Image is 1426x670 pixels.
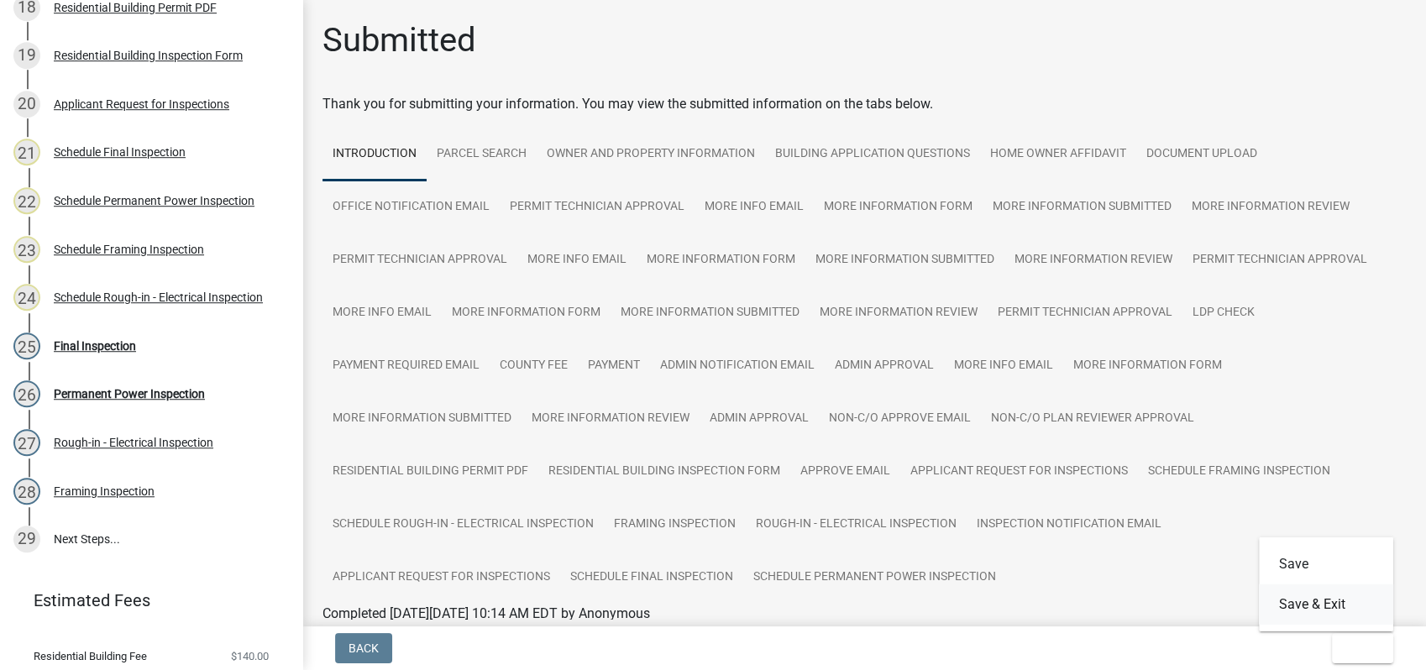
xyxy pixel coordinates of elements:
div: 25 [13,332,40,359]
span: Exit [1345,641,1370,655]
div: 26 [13,380,40,407]
a: Office Notification Email [322,181,500,234]
a: Payment Required Email [322,339,490,393]
a: Payment [578,339,650,393]
button: Save & Exit [1259,584,1393,625]
div: Schedule Framing Inspection [54,243,204,255]
a: Permit Technician Approval [500,181,695,234]
a: LDP Check [1182,286,1265,340]
a: Permit Technician Approval [988,286,1182,340]
a: More Information Form [637,233,805,287]
a: Rough-in - Electrical Inspection [746,498,967,552]
a: More Information Form [1063,339,1232,393]
div: Residential Building Permit PDF [54,2,217,13]
a: More Information Submitted [983,181,1182,234]
a: Residential Building Inspection Form [538,445,790,499]
div: 19 [13,42,40,69]
a: More Information Form [814,181,983,234]
span: $140.00 [231,651,269,662]
a: Home Owner Affidavit [980,128,1136,181]
span: Residential Building Fee [34,651,147,662]
a: More Information Form [442,286,611,340]
button: Back [335,633,392,663]
a: More Info Email [944,339,1063,393]
a: Schedule Final Inspection [560,551,743,605]
a: Building Application Questions [765,128,980,181]
a: More Information Review [1182,181,1360,234]
a: Permit Technician Approval [1182,233,1377,287]
div: 24 [13,284,40,311]
a: Admin Approval [700,392,819,446]
a: Schedule Framing Inspection [1138,445,1340,499]
button: Exit [1332,633,1393,663]
div: 20 [13,91,40,118]
a: Parcel search [427,128,537,181]
a: Permit Technician Approval [322,233,517,287]
div: 28 [13,478,40,505]
a: Schedule Rough-in - Electrical Inspection [322,498,604,552]
a: Applicant Request for Inspections [900,445,1138,499]
a: More Information Submitted [805,233,1004,287]
a: Owner and Property Information [537,128,765,181]
div: 27 [13,429,40,456]
a: Schedule Permanent Power Inspection [743,551,1006,605]
div: Framing Inspection [54,485,155,497]
a: More Information Review [810,286,988,340]
a: More Info Email [517,233,637,287]
a: Non-C/O Plan Reviewer Approval [981,392,1204,446]
a: Applicant Request for Inspections [322,551,560,605]
a: Admin Approval [825,339,944,393]
a: Introduction [322,128,427,181]
a: County Fee [490,339,578,393]
h1: Submitted [322,20,476,60]
div: Residential Building Inspection Form [54,50,243,61]
div: Final Inspection [54,340,136,352]
div: Schedule Rough-in - Electrical Inspection [54,291,263,303]
div: 29 [13,526,40,552]
a: Approve Email [790,445,900,499]
div: Thank you for submitting your information. You may view the submitted information on the tabs below. [322,94,1406,114]
a: Estimated Fees [13,584,275,617]
span: Completed [DATE][DATE] 10:14 AM EDT by Anonymous [322,605,650,621]
div: Exit [1259,537,1393,631]
div: Schedule Final Inspection [54,146,186,158]
a: More Information Review [1004,233,1182,287]
a: Inspection Notification Email [967,498,1172,552]
a: Non-C/O Approve Email [819,392,981,446]
button: Save [1259,544,1393,584]
span: Back [349,641,379,655]
a: More Information Submitted [611,286,810,340]
a: Document Upload [1136,128,1267,181]
a: Framing Inspection [604,498,746,552]
div: Schedule Permanent Power Inspection [54,195,254,207]
a: More Info Email [695,181,814,234]
div: Applicant Request for Inspections [54,98,229,110]
div: 22 [13,187,40,214]
div: Permanent Power Inspection [54,388,205,400]
a: Residential Building Permit PDF [322,445,538,499]
div: 21 [13,139,40,165]
div: Rough-in - Electrical Inspection [54,437,213,448]
a: Admin Notification Email [650,339,825,393]
a: More Information Review [522,392,700,446]
a: More Information Submitted [322,392,522,446]
a: More Info Email [322,286,442,340]
div: 23 [13,236,40,263]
